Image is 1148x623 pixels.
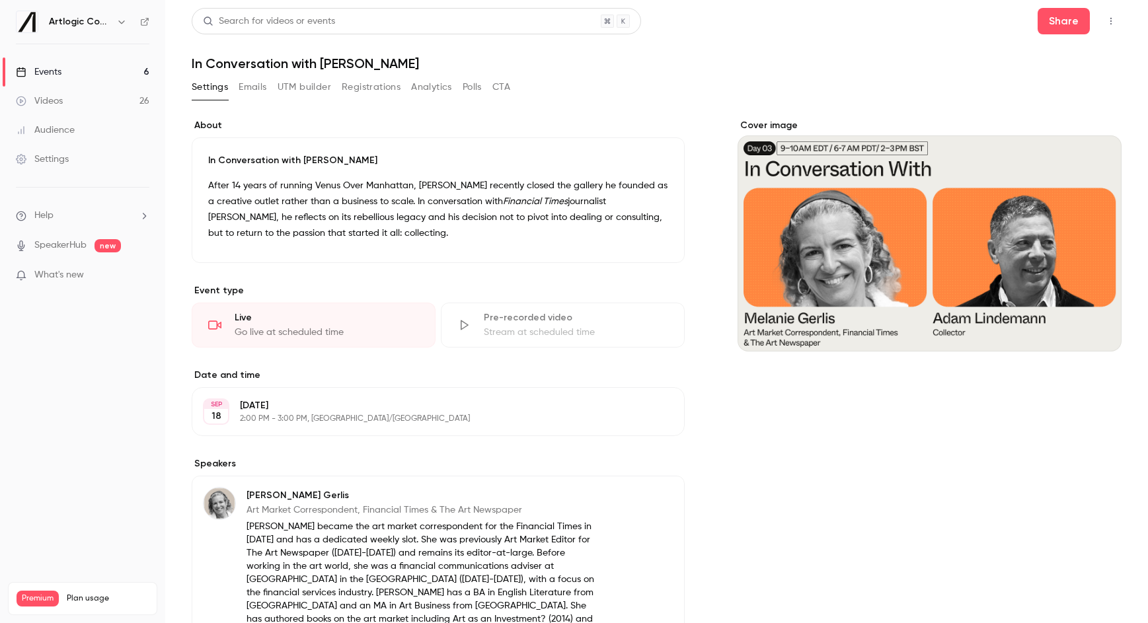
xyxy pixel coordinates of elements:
li: help-dropdown-opener [16,209,149,223]
label: Speakers [192,457,685,470]
p: Art Market Correspondent, Financial Times & The Art Newspaper [247,503,599,517]
div: Events [16,65,61,79]
div: Pre-recorded videoStream at scheduled time [441,303,685,348]
div: Audience [16,124,75,137]
a: SpeakerHub [34,238,87,252]
img: Melanie Gerlis [204,488,235,519]
p: [PERSON_NAME] Gerlis [247,489,599,502]
img: Artlogic Connect 2025 [17,11,38,32]
div: Search for videos or events [203,15,335,28]
button: Share [1038,8,1090,34]
div: Go live at scheduled time [235,326,419,339]
button: Settings [192,77,228,98]
p: Event type [192,284,685,297]
div: Stream at scheduled time [484,326,668,339]
button: Registrations [342,77,401,98]
p: 18 [211,410,221,423]
div: Videos [16,94,63,108]
p: [DATE] [240,399,615,412]
div: Live [235,311,419,324]
p: 2:00 PM - 3:00 PM, [GEOGRAPHIC_DATA]/[GEOGRAPHIC_DATA] [240,414,615,424]
h6: Artlogic Connect 2025 [49,15,111,28]
label: About [192,119,685,132]
div: Settings [16,153,69,166]
span: What's new [34,268,84,282]
span: Help [34,209,54,223]
button: Analytics [411,77,452,98]
label: Date and time [192,369,685,382]
button: UTM builder [278,77,331,98]
section: Cover image [738,119,1122,351]
div: LiveGo live at scheduled time [192,303,436,348]
button: Emails [239,77,266,98]
label: Cover image [738,119,1122,132]
button: CTA [492,77,510,98]
div: Pre-recorded video [484,311,668,324]
p: After 14 years of running Venus Over Manhattan, [PERSON_NAME] recently closed the gallery he foun... [208,178,668,241]
div: SEP [204,400,228,409]
em: Financial Times [503,197,568,206]
p: In Conversation with [PERSON_NAME] [208,154,668,167]
button: Polls [463,77,482,98]
iframe: Noticeable Trigger [134,270,149,281]
span: new [95,239,121,252]
h1: In Conversation with [PERSON_NAME] [192,55,1122,71]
